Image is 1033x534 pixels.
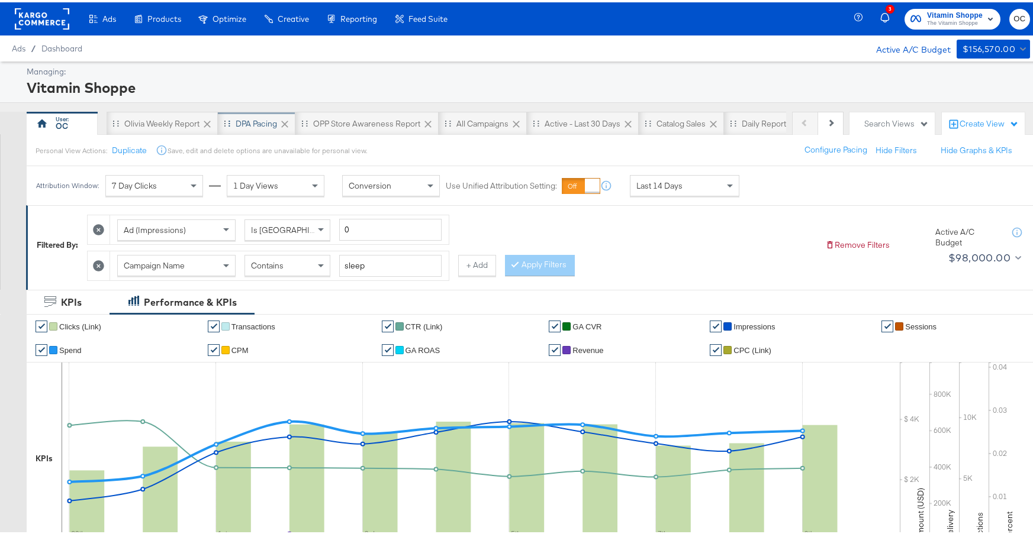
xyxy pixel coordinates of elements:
div: Active A/C Budget [935,224,1000,246]
button: Hide Graphs & KPIs [941,143,1012,154]
div: Drag to reorder tab [645,118,651,124]
a: ✔ [881,318,893,330]
span: Feed Suite [408,12,448,21]
a: ✔ [208,342,220,354]
span: OC [1014,10,1025,24]
span: Campaign Name [124,258,185,268]
span: Ad (Impressions) [124,222,186,233]
a: ✔ [382,342,394,354]
a: ✔ [36,318,47,330]
span: Is [GEOGRAPHIC_DATA] [251,222,342,233]
div: Performance & KPIs [144,293,237,307]
a: ✔ [549,318,561,330]
div: Daily Report [742,116,786,127]
span: Vitamin Shoppe [927,7,983,20]
div: Personal View Actions: [36,144,107,153]
a: Dashboard [41,41,82,51]
button: Remove Filters [825,237,890,248]
div: OPP Store Awareness Report [313,116,420,127]
span: Ads [102,12,116,21]
input: Enter a number [339,216,442,238]
div: Search Views [864,116,929,127]
span: Clicks (Link) [59,320,101,329]
div: Drag to reorder tab [112,118,119,124]
div: Managing: [27,64,1027,75]
span: Revenue [572,344,603,352]
div: $98,000.00 [948,247,1011,264]
div: Catalog Sales [657,116,706,127]
button: + Add [458,253,496,274]
span: Conversion [349,178,391,189]
button: 3 [878,5,899,28]
button: $156,570.00 [957,37,1030,56]
span: CPM [231,344,249,352]
div: Save, edit and delete options are unavailable for personal view. [168,144,367,153]
div: All Campaigns [456,116,509,127]
a: ✔ [710,342,722,354]
span: GA ROAS [406,344,440,352]
a: ✔ [382,318,394,330]
div: Filtered By: [37,237,78,248]
div: Active A/C Budget [864,37,951,55]
span: The Vitamin Shoppe [927,17,983,26]
div: Drag to reorder tab [533,118,539,124]
span: 1 Day Views [233,178,278,189]
span: Contains [251,258,284,268]
div: Drag to reorder tab [730,118,736,124]
span: 7 Day Clicks [112,178,157,189]
input: Enter a search term [339,253,442,274]
div: Olivia Weekly Report [124,116,199,127]
div: Drag to reorder tab [445,118,451,124]
span: Creative [278,12,309,21]
span: GA CVR [572,320,601,329]
div: Create View [960,116,1019,128]
div: DPA Pacing [236,116,277,127]
span: Products [147,12,181,21]
label: Use Unified Attribution Setting: [446,178,557,189]
div: OC [56,118,68,130]
div: Active - Last 30 Days [545,116,620,127]
a: ✔ [710,318,722,330]
a: ✔ [208,318,220,330]
div: Attribution Window: [36,179,99,187]
span: Ads [12,41,25,51]
div: KPIs [61,293,82,307]
span: CTR (Link) [406,320,443,329]
div: Drag to reorder tab [224,118,230,124]
button: OC [1009,7,1030,27]
div: Drag to reorder tab [301,118,308,124]
span: Sessions [905,320,937,329]
button: $98,000.00 [944,246,1024,265]
span: Optimize [213,12,246,21]
span: Reporting [340,12,377,21]
div: Vitamin Shoppe [27,75,1027,95]
span: Transactions [231,320,275,329]
button: Duplicate [112,143,147,154]
span: Impressions [733,320,775,329]
span: Spend [59,344,82,352]
span: Last 14 Days [636,178,683,189]
div: 3 [886,2,894,11]
span: / [25,41,41,51]
button: Vitamin ShoppeThe Vitamin Shoppe [905,7,1000,27]
button: Configure Pacing [796,137,876,158]
button: Hide Filters [876,143,917,154]
a: ✔ [36,342,47,354]
span: CPC (Link) [733,344,771,352]
a: ✔ [549,342,561,354]
div: KPIs [36,451,53,462]
div: $156,570.00 [963,40,1015,54]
